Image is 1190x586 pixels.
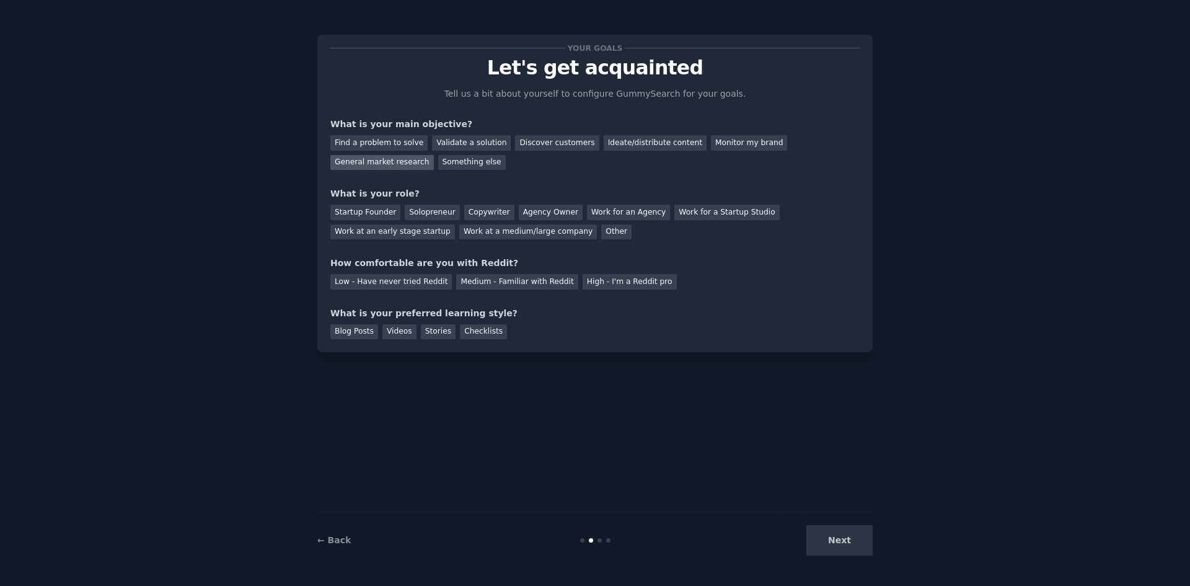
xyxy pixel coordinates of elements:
div: Medium - Familiar with Reddit [456,274,578,290]
div: Work for an Agency [587,205,670,220]
div: How comfortable are you with Reddit? [330,257,860,270]
div: Low - Have never tried Reddit [330,274,452,290]
div: Work for a Startup Studio [674,205,779,220]
div: Other [601,224,632,240]
div: Work at a medium/large company [459,224,597,240]
div: Something else [438,155,506,171]
div: High - I'm a Reddit pro [583,274,677,290]
div: What is your preferred learning style? [330,307,860,320]
div: Solopreneur [405,205,459,220]
p: Tell us a bit about yourself to configure GummySearch for your goals. [439,87,751,100]
div: What is your role? [330,187,860,200]
div: Work at an early stage startup [330,224,455,240]
div: Checklists [460,324,507,340]
div: General market research [330,155,434,171]
div: Monitor my brand [711,135,787,151]
a: ← Back [317,535,351,545]
div: Copywriter [464,205,514,220]
p: Let's get acquainted [330,57,860,79]
div: Find a problem to solve [330,135,428,151]
span: Your goals [565,42,625,55]
div: Validate a solution [432,135,511,151]
div: Stories [421,324,456,340]
div: Blog Posts [330,324,378,340]
div: Ideate/distribute content [604,135,707,151]
div: Videos [382,324,416,340]
div: Agency Owner [519,205,583,220]
div: What is your main objective? [330,118,860,131]
div: Startup Founder [330,205,400,220]
div: Discover customers [515,135,599,151]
